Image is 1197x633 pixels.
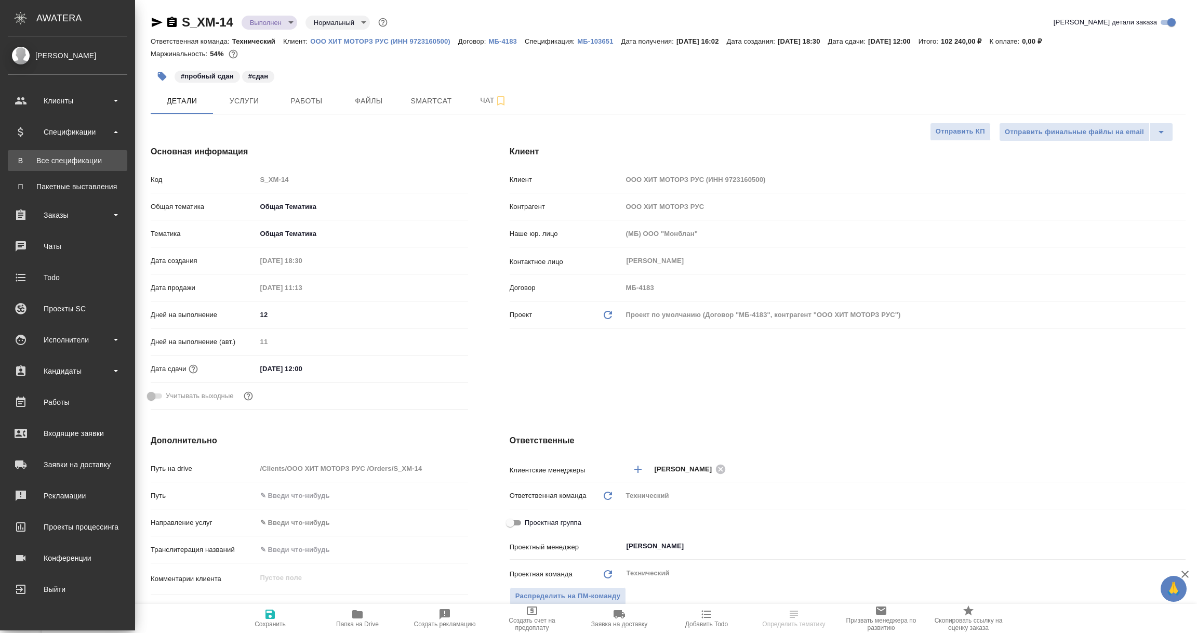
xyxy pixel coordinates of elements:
[762,621,825,628] span: Определить тематику
[8,363,127,379] div: Кандидаты
[255,621,286,628] span: Сохранить
[919,37,941,45] p: Итого:
[626,457,650,482] button: Добавить менеджера
[8,239,127,254] div: Чаты
[727,37,778,45] p: Дата создания:
[227,47,240,61] button: 39168.50 RUB;
[151,491,257,501] p: Путь
[257,514,468,532] div: ✎ Введи что-нибудь
[181,71,234,82] p: #пробный сдан
[931,617,1006,631] span: Скопировать ссылку на оценку заказа
[36,8,135,29] div: AWATERA
[157,95,207,108] span: Детали
[622,280,1186,295] input: Пустое поле
[510,542,622,552] p: Проектный менеджер
[151,518,257,528] p: Направление услуг
[1054,17,1157,28] span: [PERSON_NAME] детали заказа
[488,604,576,633] button: Создать счет на предоплату
[591,621,647,628] span: Заявка на доставку
[227,604,314,633] button: Сохранить
[622,487,1186,505] div: Технический
[406,95,456,108] span: Smartcat
[3,483,132,509] a: Рекламации
[8,270,127,285] div: Todo
[495,95,507,107] svg: Подписаться
[828,37,868,45] p: Дата сдачи:
[257,280,348,295] input: Пустое поле
[257,361,348,376] input: ✎ Введи что-нибудь
[151,256,257,266] p: Дата создания
[685,621,728,628] span: Добавить Todo
[174,71,241,80] span: пробный сдан
[248,71,268,82] p: #сдан
[868,37,919,45] p: [DATE] 12:00
[257,488,468,503] input: ✎ Введи что-нибудь
[305,16,370,30] div: Выполнен
[151,574,257,584] p: Комментарии клиента
[8,519,127,535] div: Проекты процессинга
[232,37,283,45] p: Технический
[930,123,991,141] button: Отправить КП
[151,364,187,374] p: Дата сдачи
[510,587,627,605] button: Распределить на ПМ-команду
[414,621,476,628] span: Создать рекламацию
[510,229,622,239] p: Наше юр. лицо
[8,550,127,566] div: Конференции
[242,389,255,403] button: Выбери, если сб и вс нужно считать рабочими днями для выполнения заказа.
[151,310,257,320] p: Дней на выполнение
[151,37,232,45] p: Ответственная команда:
[488,37,524,45] p: МБ-4183
[3,296,132,322] a: Проекты SC
[210,50,226,58] p: 54%
[182,15,233,29] a: S_XM-14
[151,464,257,474] p: Путь на drive
[151,202,257,212] p: Общая тематика
[151,545,257,555] p: Транслитерация названий
[310,37,458,45] p: ООО ХИТ МОТОРЗ РУС (ИНН 9723160500)
[510,257,622,267] p: Контактное лицо
[1161,576,1187,602] button: 🙏
[257,461,468,476] input: Пустое поле
[655,463,729,476] div: [PERSON_NAME]
[257,542,468,557] input: ✎ Введи что-нибудь
[999,123,1173,141] div: split button
[510,465,622,476] p: Клиентские менеджеры
[401,604,488,633] button: Создать рекламацию
[510,202,622,212] p: Контрагент
[510,491,587,501] p: Ответственная команда
[314,604,401,633] button: Папка на Drive
[8,582,127,597] div: Выйти
[458,37,489,45] p: Договор:
[151,434,468,447] h4: Дополнительно
[999,123,1150,141] button: Отправить финальные файлы на email
[510,434,1186,447] h4: Ответственные
[8,93,127,109] div: Клиенты
[3,389,132,415] a: Работы
[989,37,1022,45] p: К оплате:
[655,464,719,474] span: [PERSON_NAME]
[3,420,132,446] a: Входящие заявки
[257,198,468,216] div: Общая Тематика
[166,16,178,29] button: Скопировать ссылку
[1022,37,1049,45] p: 0,00 ₽
[510,310,533,320] p: Проект
[260,518,456,528] div: ✎ Введи что-нибудь
[676,37,727,45] p: [DATE] 16:02
[247,18,285,27] button: Выполнен
[242,16,297,30] div: Выполнен
[3,452,132,478] a: Заявки на доставку
[576,604,663,633] button: Заявка на доставку
[8,124,127,140] div: Спецификации
[257,253,348,268] input: Пустое поле
[525,518,581,528] span: Проектная группа
[8,150,127,171] a: ВВсе спецификации
[1180,468,1182,470] button: Open
[219,95,269,108] span: Услуги
[8,332,127,348] div: Исполнители
[837,604,925,633] button: Призвать менеджера по развитию
[8,457,127,472] div: Заявки на доставку
[310,36,458,45] a: ООО ХИТ МОТОРЗ РУС (ИНН 9723160500)
[3,576,132,602] a: Выйти
[941,37,989,45] p: 102 240,00 ₽
[577,36,621,45] a: МБ-103651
